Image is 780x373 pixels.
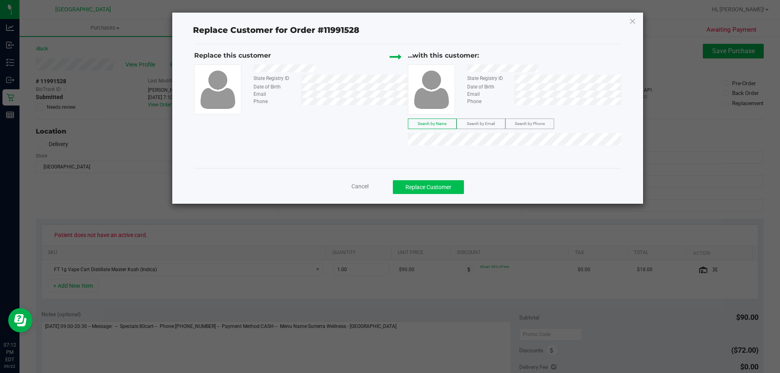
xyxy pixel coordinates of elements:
[247,98,301,105] div: Phone
[351,183,368,190] span: Cancel
[461,91,514,98] div: Email
[461,83,514,91] div: Date of Birth
[418,121,446,126] span: Search by Name
[410,68,453,111] img: user-icon.png
[461,98,514,105] div: Phone
[393,180,464,194] button: Replace Customer
[196,68,239,111] img: user-icon.png
[467,121,495,126] span: Search by Email
[247,83,301,91] div: Date of Birth
[8,308,32,332] iframe: Resource center
[408,52,479,59] span: ...with this customer:
[461,75,514,82] div: State Registry ID
[515,121,545,126] span: Search by Phone
[194,52,271,59] span: Replace this customer
[188,24,364,37] span: Replace Customer for Order #11991528
[247,91,301,98] div: Email
[247,75,301,82] div: State Registry ID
